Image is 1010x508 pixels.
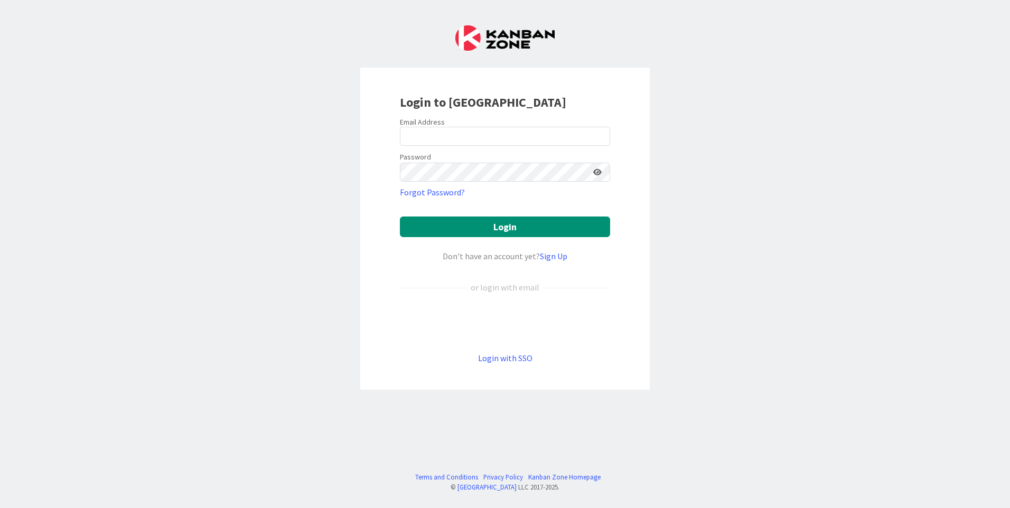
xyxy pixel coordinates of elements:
a: Privacy Policy [483,472,523,482]
div: Don’t have an account yet? [400,250,610,262]
iframe: Sign in with Google Button [395,311,615,334]
div: © LLC 2017- 2025 . [410,482,601,492]
label: Email Address [400,117,445,127]
div: or login with email [468,281,542,294]
a: Terms and Conditions [415,472,478,482]
a: [GEOGRAPHIC_DATA] [457,483,517,491]
button: Login [400,217,610,237]
img: Kanban Zone [455,25,555,51]
a: Login with SSO [478,353,532,363]
a: Kanban Zone Homepage [528,472,601,482]
a: Forgot Password? [400,186,465,199]
a: Sign Up [540,251,567,261]
label: Password [400,152,431,163]
b: Login to [GEOGRAPHIC_DATA] [400,94,566,110]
